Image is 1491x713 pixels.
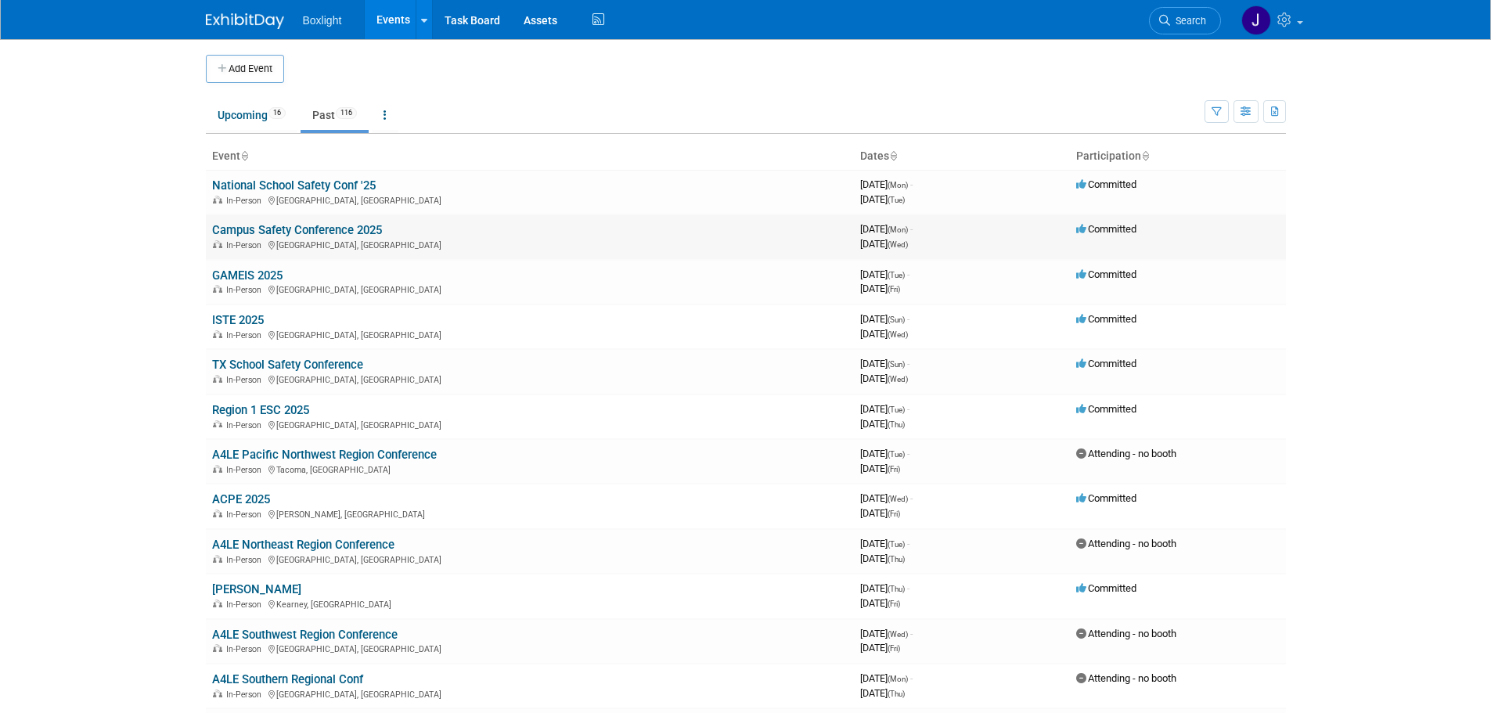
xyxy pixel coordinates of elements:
span: Committed [1076,582,1136,594]
span: - [910,223,913,235]
span: Committed [1076,313,1136,325]
span: In-Person [226,600,266,610]
th: Dates [854,143,1070,170]
span: [DATE] [860,553,905,564]
div: [GEOGRAPHIC_DATA], [GEOGRAPHIC_DATA] [212,418,848,430]
span: (Wed) [888,630,908,639]
th: Participation [1070,143,1286,170]
span: In-Person [226,644,266,654]
span: Attending - no booth [1076,672,1176,684]
span: [DATE] [860,193,905,205]
a: [PERSON_NAME] [212,582,301,596]
img: In-Person Event [213,465,222,473]
span: (Tue) [888,196,905,204]
span: In-Person [226,240,266,250]
span: Committed [1076,358,1136,369]
a: Campus Safety Conference 2025 [212,223,382,237]
a: Sort by Participation Type [1141,149,1149,162]
span: - [910,628,913,639]
span: Search [1170,15,1206,27]
span: [DATE] [860,418,905,430]
a: A4LE Southwest Region Conference [212,628,398,642]
a: Search [1149,7,1221,34]
div: [GEOGRAPHIC_DATA], [GEOGRAPHIC_DATA] [212,238,848,250]
span: [DATE] [860,373,908,384]
span: - [907,268,909,280]
span: [DATE] [860,313,909,325]
span: - [907,358,909,369]
a: A4LE Pacific Northwest Region Conference [212,448,437,462]
span: (Tue) [888,450,905,459]
img: In-Person Event [213,330,222,338]
span: - [907,403,909,415]
a: National School Safety Conf '25 [212,178,376,193]
a: Sort by Event Name [240,149,248,162]
div: [GEOGRAPHIC_DATA], [GEOGRAPHIC_DATA] [212,193,848,206]
span: (Wed) [888,330,908,339]
span: [DATE] [860,463,900,474]
a: Sort by Start Date [889,149,897,162]
img: In-Person Event [213,240,222,248]
button: Add Event [206,55,284,83]
div: [GEOGRAPHIC_DATA], [GEOGRAPHIC_DATA] [212,642,848,654]
div: [GEOGRAPHIC_DATA], [GEOGRAPHIC_DATA] [212,283,848,295]
span: [DATE] [860,687,905,699]
span: (Mon) [888,675,908,683]
span: Committed [1076,268,1136,280]
img: In-Person Event [213,600,222,607]
span: Committed [1076,178,1136,190]
a: ACPE 2025 [212,492,270,506]
span: [DATE] [860,492,913,504]
span: Attending - no booth [1076,448,1176,459]
div: [PERSON_NAME], [GEOGRAPHIC_DATA] [212,507,848,520]
img: In-Person Event [213,555,222,563]
span: - [907,538,909,549]
span: [DATE] [860,672,913,684]
span: [DATE] [860,507,900,519]
span: - [907,448,909,459]
span: (Wed) [888,495,908,503]
span: (Sun) [888,315,905,324]
div: Kearney, [GEOGRAPHIC_DATA] [212,597,848,610]
span: - [907,582,909,594]
a: TX School Safety Conference [212,358,363,372]
span: - [910,178,913,190]
th: Event [206,143,854,170]
span: Committed [1076,223,1136,235]
span: In-Person [226,465,266,475]
span: [DATE] [860,582,909,594]
a: A4LE Southern Regional Conf [212,672,363,686]
span: [DATE] [860,403,909,415]
div: [GEOGRAPHIC_DATA], [GEOGRAPHIC_DATA] [212,373,848,385]
span: (Sun) [888,360,905,369]
span: [DATE] [860,538,909,549]
span: [DATE] [860,283,900,294]
a: Upcoming16 [206,100,297,130]
span: (Thu) [888,555,905,564]
div: [GEOGRAPHIC_DATA], [GEOGRAPHIC_DATA] [212,328,848,340]
a: ISTE 2025 [212,313,264,327]
span: (Tue) [888,405,905,414]
span: In-Person [226,510,266,520]
span: [DATE] [860,642,900,654]
span: In-Person [226,375,266,385]
span: Committed [1076,403,1136,415]
img: In-Person Event [213,375,222,383]
span: [DATE] [860,628,913,639]
div: Tacoma, [GEOGRAPHIC_DATA] [212,463,848,475]
span: [DATE] [860,328,908,340]
span: [DATE] [860,448,909,459]
div: [GEOGRAPHIC_DATA], [GEOGRAPHIC_DATA] [212,553,848,565]
span: (Thu) [888,585,905,593]
span: (Fri) [888,465,900,474]
span: [DATE] [860,358,909,369]
span: [DATE] [860,597,900,609]
div: [GEOGRAPHIC_DATA], [GEOGRAPHIC_DATA] [212,687,848,700]
span: Committed [1076,492,1136,504]
a: Past116 [301,100,369,130]
span: [DATE] [860,268,909,280]
span: In-Person [226,420,266,430]
span: In-Person [226,330,266,340]
img: In-Person Event [213,196,222,203]
span: - [910,492,913,504]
